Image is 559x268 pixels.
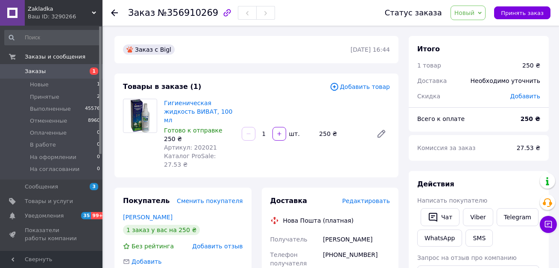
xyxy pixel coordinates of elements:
span: Доставка [270,197,307,205]
span: В работе [30,141,56,149]
span: Артикул: 202021 [164,144,217,151]
span: Принять заказ [501,10,544,16]
span: 0 [97,141,100,149]
span: 99+ [91,212,105,219]
span: Итого [417,45,440,53]
span: Редактировать [342,197,390,204]
time: [DATE] 16:44 [351,46,390,53]
span: Оплаченные [30,129,67,137]
span: Доставка [417,77,447,84]
span: Действия [417,180,454,188]
a: [PERSON_NAME] [123,214,173,221]
div: [PERSON_NAME] [321,232,392,247]
span: Заказы и сообщения [25,53,85,61]
span: Новые [30,81,49,88]
b: 250 ₴ [521,115,540,122]
span: 8960 [88,117,100,125]
button: Принять заказ [494,6,550,19]
span: 27.53 ₴ [517,144,540,151]
span: Получатель [270,236,307,243]
span: 1 [97,81,100,88]
button: Чат с покупателем [540,216,557,233]
span: Добавить отзыв [192,243,243,250]
button: Чат [421,208,459,226]
span: 0 [97,165,100,173]
a: WhatsApp [417,230,462,247]
span: На оформлении [30,153,76,161]
div: Нова Пошта (платная) [281,216,356,225]
a: Гигиеническая жидкость ВИВАТ, 100 мл [164,100,232,124]
span: Сменить покупателя [177,197,243,204]
span: 35 [81,212,91,219]
a: Viber [463,208,493,226]
span: 45576 [85,105,100,113]
span: 0 [97,153,100,161]
span: Новый [454,9,475,16]
span: Запрос на отзыв про компанию [417,254,517,261]
span: 3 [90,183,98,190]
span: Товары в заказе (1) [123,82,201,91]
div: Статус заказа [385,9,442,17]
span: №356910269 [158,8,218,18]
span: Написать покупателю [417,197,487,204]
span: Добавить товар [330,82,390,91]
span: Zakladka [28,5,92,13]
span: На согласовании [30,165,79,173]
span: Заказы [25,68,46,75]
div: Заказ с Bigl [123,44,175,55]
div: Вернуться назад [111,9,118,17]
span: Товары и услуги [25,197,73,205]
div: шт. [287,130,301,138]
div: Ваш ID: 3290266 [28,13,102,21]
div: 1 заказ у вас на 250 ₴ [123,225,200,235]
div: Необходимо уточнить [465,71,545,90]
span: 1 товар [417,62,441,69]
span: Уведомления [25,212,64,220]
div: 250 ₴ [164,135,235,143]
a: Редактировать [373,125,390,142]
button: SMS [465,230,493,247]
span: Показатели работы компании [25,227,79,242]
span: 0 [97,129,100,137]
span: Скидка [417,93,440,100]
span: Без рейтинга [132,243,174,250]
span: Всего к оплате [417,115,465,122]
span: Выполненные [30,105,71,113]
a: Telegram [497,208,539,226]
span: Каталог ProSale: 27.53 ₴ [164,153,216,168]
span: Заказ [128,8,155,18]
span: Телефон получателя [270,251,307,267]
span: Принятые [30,93,59,101]
img: Гигиеническая жидкость ВИВАТ, 100 мл [131,99,149,133]
span: 1 [90,68,98,75]
span: Отмененные [30,117,67,125]
span: Комиссия за заказ [417,144,476,151]
span: Покупатель [123,197,170,205]
span: Панель управления [25,249,79,265]
div: 250 ₴ [316,128,369,140]
span: Готово к отправке [164,127,222,134]
span: Добавить [510,93,540,100]
span: 2 [97,93,100,101]
span: Добавить [132,258,161,265]
div: 250 ₴ [522,61,540,70]
input: Поиск [4,30,101,45]
span: Сообщения [25,183,58,191]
